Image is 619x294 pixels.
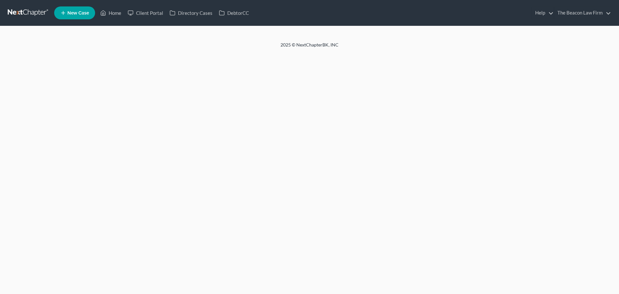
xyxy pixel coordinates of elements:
a: The Beacon Law Firm [554,7,611,19]
div: 2025 © NextChapterBK, INC [126,42,493,53]
new-legal-case-button: New Case [54,6,95,19]
a: Directory Cases [166,7,216,19]
a: Home [97,7,124,19]
a: DebtorCC [216,7,252,19]
a: Help [532,7,554,19]
a: Client Portal [124,7,166,19]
